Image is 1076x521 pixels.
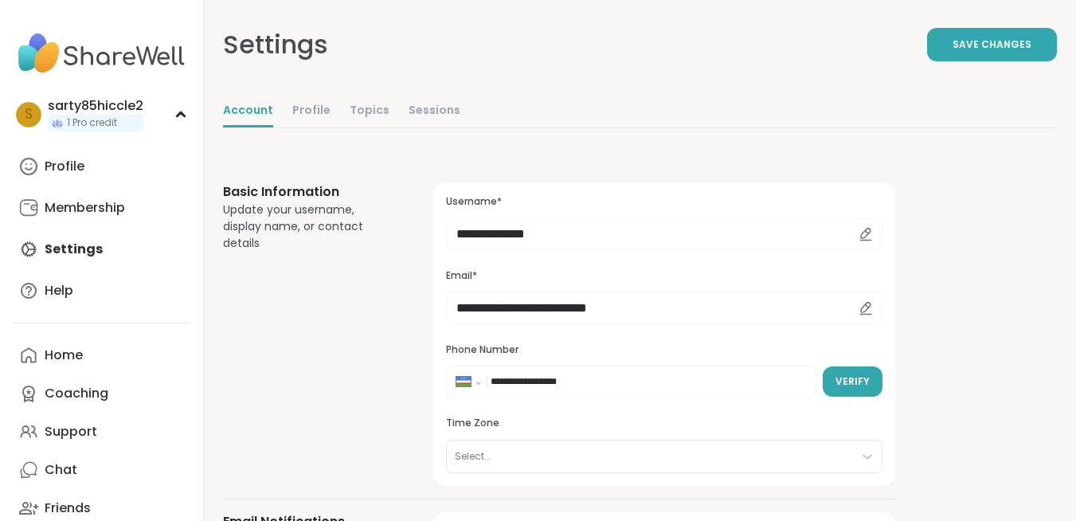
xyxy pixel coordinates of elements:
[223,202,395,252] div: Update your username, display name, or contact details
[45,282,73,300] div: Help
[45,199,125,217] div: Membership
[45,423,97,441] div: Support
[45,461,77,479] div: Chat
[13,451,190,489] a: Chat
[13,272,190,310] a: Help
[13,413,190,451] a: Support
[823,366,882,397] button: Verify
[350,96,389,127] a: Topics
[13,374,190,413] a: Coaching
[446,269,882,283] h3: Email*
[67,116,117,130] span: 1 Pro credit
[446,195,882,209] h3: Username*
[25,104,33,125] span: s
[45,158,84,175] div: Profile
[13,336,190,374] a: Home
[835,374,870,389] span: Verify
[223,25,328,64] div: Settings
[223,96,273,127] a: Account
[13,25,190,81] img: ShareWell Nav Logo
[953,37,1031,52] span: Save Changes
[45,347,83,364] div: Home
[48,97,143,115] div: sarty85hiccle2
[292,96,331,127] a: Profile
[446,343,882,357] h3: Phone Number
[13,147,190,186] a: Profile
[927,28,1057,61] button: Save Changes
[446,417,882,430] h3: Time Zone
[13,189,190,227] a: Membership
[45,385,108,402] div: Coaching
[223,182,395,202] h3: Basic Information
[409,96,460,127] a: Sessions
[45,499,91,517] div: Friends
